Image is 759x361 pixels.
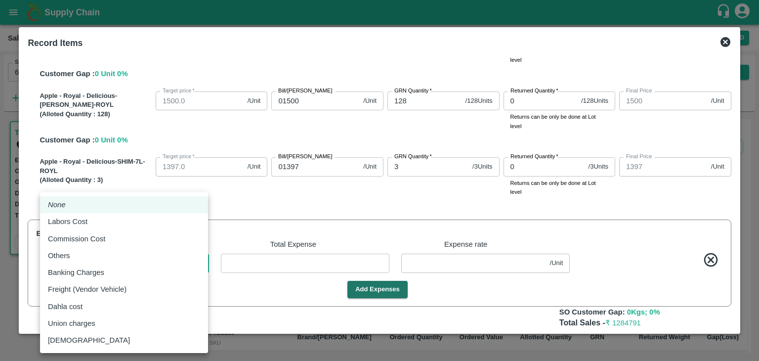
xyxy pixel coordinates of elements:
[48,335,130,346] p: [DEMOGRAPHIC_DATA]
[48,199,66,210] em: None
[48,233,105,244] p: Commission Cost
[48,216,87,227] p: Labors Cost
[48,267,104,278] p: Banking Charges
[48,301,83,312] p: Dahla cost
[48,318,95,329] p: Union charges
[48,250,70,261] p: Others
[48,284,126,295] p: Freight (Vendor Vehicle)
